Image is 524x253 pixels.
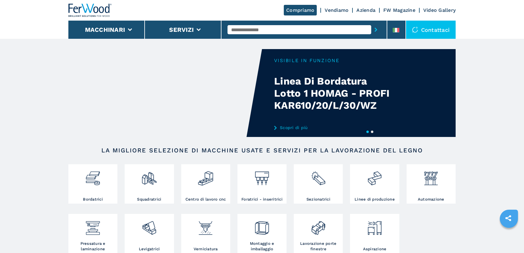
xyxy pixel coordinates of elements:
a: Video Gallery [423,7,456,13]
a: Foratrici - inseritrici [237,164,287,204]
h3: Foratrici - inseritrici [241,197,283,202]
img: linee_di_produzione_2.png [367,166,383,186]
button: Servizi [169,26,194,33]
img: aspirazione_1.png [367,215,383,236]
img: levigatrici_2.png [141,215,157,236]
img: sezionatrici_2.png [310,166,326,186]
a: Sezionatrici [294,164,343,204]
h3: Aspirazione [363,246,387,252]
img: centro_di_lavoro_cnc_2.png [198,166,214,186]
img: pressa-strettoia.png [85,215,101,236]
h3: Verniciatura [194,246,218,252]
div: Contattaci [406,21,456,39]
a: Squadratrici [125,164,174,204]
h3: Montaggio e imballaggio [239,241,285,252]
a: FW Magazine [383,7,415,13]
img: foratrici_inseritrici_2.png [254,166,270,186]
button: 2 [371,131,373,133]
h3: Sezionatrici [306,197,330,202]
h2: LA MIGLIORE SELEZIONE DI MACCHINE USATE E SERVIZI PER LA LAVORAZIONE DEL LEGNO [88,147,436,154]
h3: Centro di lavoro cnc [185,197,226,202]
h3: Squadratrici [137,197,161,202]
a: sharethis [501,211,516,226]
h3: Bordatrici [83,197,103,202]
h3: Levigatrici [139,246,160,252]
a: Centro di lavoro cnc [181,164,230,204]
button: submit-button [371,23,381,37]
button: Macchinari [85,26,125,33]
a: Bordatrici [68,164,117,204]
a: Linee di produzione [350,164,399,204]
img: verniciatura_1.png [198,215,214,236]
img: lavorazione_porte_finestre_2.png [310,215,326,236]
video: Your browser does not support the video tag. [68,49,262,137]
a: Vendiamo [325,7,349,13]
a: Azienda [356,7,375,13]
a: Compriamo [284,5,317,15]
a: Automazione [407,164,456,204]
a: Scopri di più [274,125,393,130]
iframe: Chat [498,226,519,248]
img: squadratrici_2.png [141,166,157,186]
h3: Automazione [418,197,444,202]
img: montaggio_imballaggio_2.png [254,215,270,236]
img: bordatrici_1.png [85,166,101,186]
img: Contattaci [412,27,418,33]
img: automazione.png [423,166,439,186]
h3: Lavorazione porte finestre [295,241,341,252]
img: Ferwood [68,4,112,17]
h3: Linee di produzione [355,197,395,202]
button: 1 [366,131,369,133]
h3: Pressatura e laminazione [70,241,116,252]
